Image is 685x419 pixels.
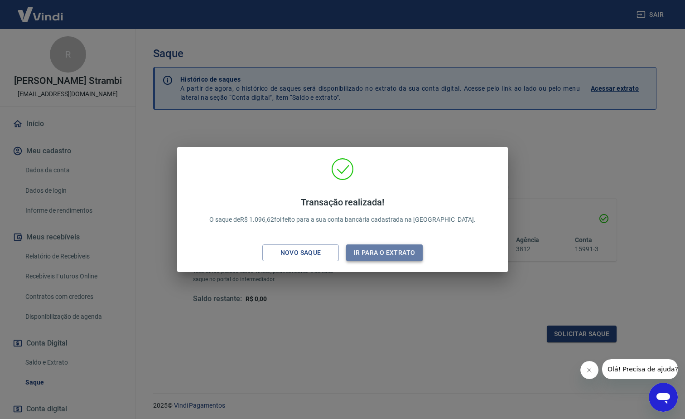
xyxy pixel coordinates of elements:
[602,359,678,379] iframe: Mensagem da empresa
[346,244,423,261] button: Ir para o extrato
[209,197,476,208] h4: Transação realizada!
[649,383,678,412] iframe: Botão para abrir a janela de mensagens
[270,247,332,258] div: Novo saque
[580,361,598,379] iframe: Fechar mensagem
[262,244,339,261] button: Novo saque
[5,6,76,14] span: Olá! Precisa de ajuda?
[209,197,476,224] p: O saque de R$ 1.096,62 foi feito para a sua conta bancária cadastrada na [GEOGRAPHIC_DATA].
